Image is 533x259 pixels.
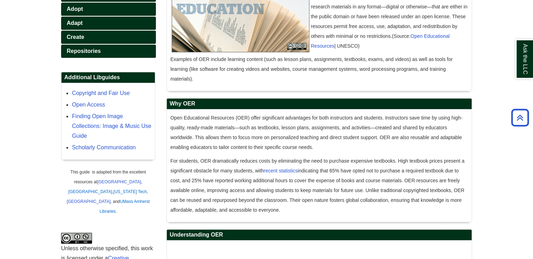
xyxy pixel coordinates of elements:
[61,16,156,30] a: Adapt
[170,56,453,82] span: Examples of OER include learning content (such as lesson plans, assignments, textbooks, exams, an...
[116,209,117,214] span: .
[72,102,105,108] a: Open Access
[67,48,101,54] span: Repositories
[72,113,151,139] a: Finding Open Image Collections: Image & Music Use Guide
[264,168,297,173] a: recent statistics
[167,98,472,109] h2: Why OER
[170,115,462,150] span: Open Educational Resources (OER) offer significant advantages for both instructors and students. ...
[61,233,92,244] img: Creative Commons License
[72,144,136,150] a: Scholarly Communication
[67,6,83,12] span: Adopt
[67,34,84,40] span: Create
[61,30,156,44] a: Create
[61,72,155,83] h2: Additional Libguides
[170,158,464,213] span: For students, OER dramatically reduces costs by eliminating the need to purchase expensive textbo...
[99,199,150,214] a: UMass Amherst Libraries
[67,199,111,204] a: [GEOGRAPHIC_DATA]
[67,170,148,204] span: This guide is adapted from the excellent resources at , , , , and
[68,189,112,194] a: [GEOGRAPHIC_DATA]
[113,189,147,194] a: [US_STATE] Tech
[61,2,156,16] a: Adopt
[61,45,156,58] a: Repositories
[72,90,130,96] a: Copyright and Fair Use
[509,113,531,122] a: Back to Top
[97,179,141,184] a: [GEOGRAPHIC_DATA]
[67,20,83,26] span: Adapt
[167,230,472,240] h2: Understanding OER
